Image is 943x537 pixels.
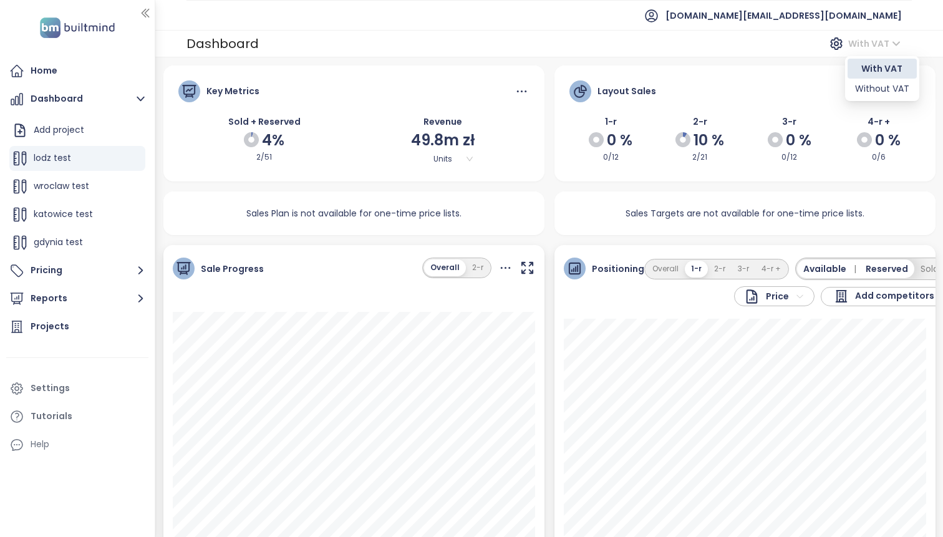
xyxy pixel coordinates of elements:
span: gdynia test [34,236,83,248]
span: Reserved [866,262,908,276]
div: With VAT [855,62,909,75]
span: 4-r + [868,115,890,128]
button: Pricing [6,258,148,283]
span: [DOMAIN_NAME][EMAIL_ADDRESS][DOMAIN_NAME] [665,1,902,31]
span: Sale Progress [201,262,264,276]
span: With VAT [848,34,901,53]
button: Dashboard [6,87,148,112]
div: lodz test [9,146,145,171]
span: 0 % [607,128,632,152]
div: 2/51 [178,152,351,163]
div: Revenue [357,115,530,128]
span: Sold + Reserved [228,115,301,128]
div: gdynia test [9,230,145,255]
span: 2-r [693,115,707,128]
span: lodz test [34,152,71,164]
span: 3-r [782,115,796,128]
div: Sales Plan is not available for one-time price lists. [231,191,476,235]
div: Projects [31,319,69,334]
div: Key Metrics [206,84,259,98]
div: Without VAT [848,79,917,99]
div: Home [31,63,57,79]
img: logo [36,15,118,41]
div: katowice test [9,202,145,227]
button: 1-r [685,261,708,278]
span: Available [803,262,861,276]
div: Help [6,432,148,457]
button: 2-r [708,261,732,278]
div: 0/6 [837,152,920,163]
span: wroclaw test [34,180,89,192]
div: Add project [9,118,145,143]
div: Price [744,289,789,304]
button: Reports [6,286,148,311]
span: 10 % [694,128,724,152]
div: 0/12 [569,152,652,163]
div: wroclaw test [9,174,145,199]
div: With VAT [848,59,917,79]
div: Dashboard [186,32,259,55]
a: Tutorials [6,404,148,429]
button: Overall [424,259,466,276]
button: 3-r [732,261,755,278]
div: Help [31,437,49,452]
a: Projects [6,314,148,339]
span: | [854,263,856,275]
a: Settings [6,376,148,401]
button: Overall [646,261,685,278]
span: 0 % [786,128,811,152]
div: Add project [34,122,84,138]
span: 49.8m zł [411,130,475,150]
span: katowice test [34,208,93,220]
div: 2/21 [659,152,742,163]
div: Sales Targets are not available for one-time price lists. [611,191,879,235]
span: 1-r [605,115,617,128]
span: Positioning [592,262,644,276]
div: Settings [31,380,70,396]
a: Home [6,59,148,84]
div: Without VAT [855,82,909,95]
button: 2-r [466,259,490,276]
div: 0/12 [748,152,831,163]
span: 0 % [875,128,901,152]
div: Layout Sales [597,84,656,98]
div: Tutorials [31,409,72,424]
span: Add competitors [855,289,934,304]
button: 4-r + [755,261,787,278]
span: 4% [262,128,284,152]
span: Units [410,152,475,166]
